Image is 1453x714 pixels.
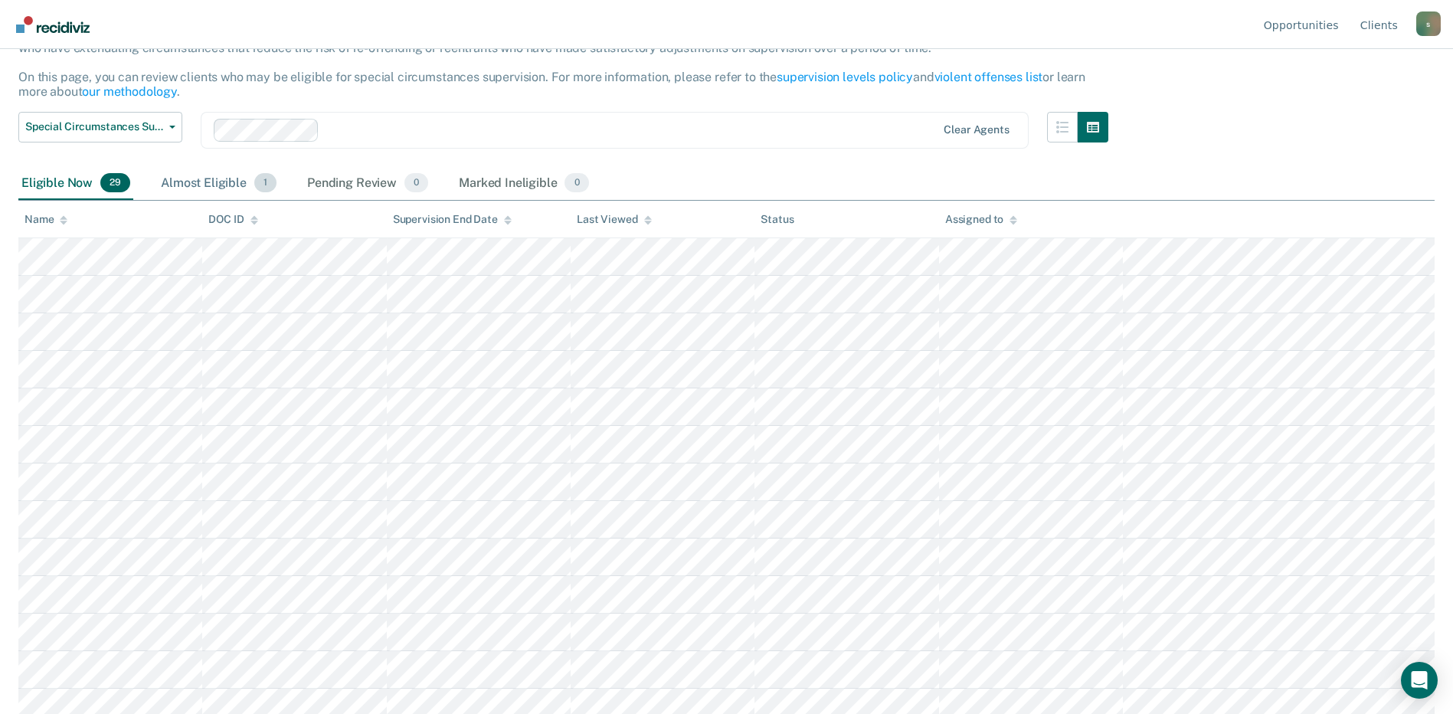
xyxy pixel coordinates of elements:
[945,213,1017,226] div: Assigned to
[944,123,1009,136] div: Clear agents
[254,173,277,193] span: 1
[577,213,651,226] div: Last Viewed
[934,70,1043,84] a: violent offenses list
[158,167,280,201] div: Almost Eligible1
[1401,662,1438,699] div: Open Intercom Messenger
[404,173,428,193] span: 0
[304,167,431,201] div: Pending Review0
[393,213,512,226] div: Supervision End Date
[777,70,913,84] a: supervision levels policy
[456,167,592,201] div: Marked Ineligible0
[25,213,67,226] div: Name
[761,213,794,226] div: Status
[100,173,130,193] span: 29
[25,120,163,133] span: Special Circumstances Supervision
[565,173,588,193] span: 0
[1416,11,1441,36] button: Profile dropdown button
[18,167,133,201] div: Eligible Now29
[18,112,182,142] button: Special Circumstances Supervision
[82,84,177,99] a: our methodology
[1416,11,1441,36] div: s
[16,16,90,33] img: Recidiviz
[208,213,257,226] div: DOC ID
